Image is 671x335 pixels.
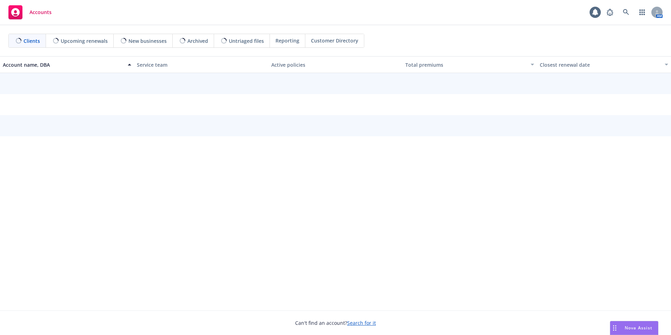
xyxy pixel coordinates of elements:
span: Customer Directory [311,37,358,44]
div: Total premiums [405,61,526,68]
span: Can't find an account? [295,319,376,327]
span: Archived [187,37,208,45]
a: Switch app [635,5,649,19]
a: Report a Bug [603,5,617,19]
a: Search for it [347,320,376,326]
div: Service team [137,61,265,68]
a: Accounts [6,2,54,22]
div: Active policies [271,61,400,68]
button: Total premiums [403,56,537,73]
div: Closest renewal date [540,61,660,68]
button: Closest renewal date [537,56,671,73]
button: Service team [134,56,268,73]
button: Active policies [268,56,403,73]
span: Untriaged files [229,37,264,45]
span: New businesses [128,37,167,45]
div: Account name, DBA [3,61,124,68]
button: Nova Assist [610,321,658,335]
span: Reporting [275,37,299,44]
span: Clients [24,37,40,45]
span: Upcoming renewals [61,37,108,45]
span: Nova Assist [625,325,652,331]
span: Accounts [29,9,52,15]
a: Search [619,5,633,19]
div: Drag to move [610,321,619,335]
